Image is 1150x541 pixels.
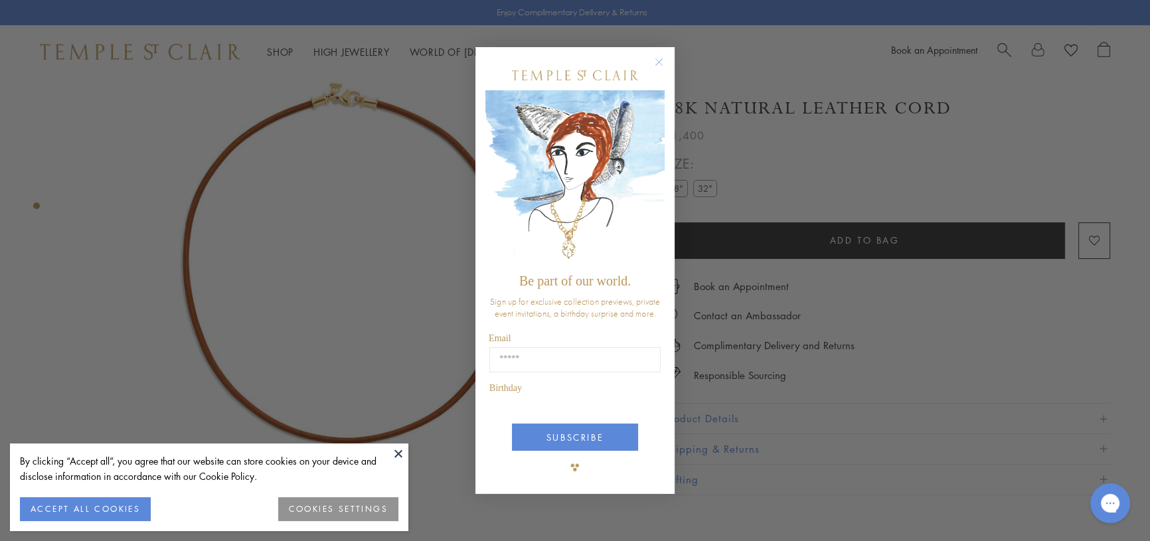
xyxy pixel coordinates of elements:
img: TSC [562,454,588,481]
button: COOKIES SETTINGS [278,497,398,521]
button: ACCEPT ALL COOKIES [20,497,151,521]
img: c4a9eb12-d91a-4d4a-8ee0-386386f4f338.jpeg [485,90,665,268]
div: By clicking “Accept all”, you agree that our website can store cookies on your device and disclos... [20,453,398,484]
span: Be part of our world. [519,273,631,288]
span: Birthday [489,383,522,393]
span: Sign up for exclusive collection previews, private event invitations, a birthday surprise and more. [490,295,660,319]
iframe: Gorgias live chat messenger [1084,479,1137,528]
span: Email [489,333,511,343]
button: SUBSCRIBE [512,424,638,451]
input: Email [489,347,661,372]
button: Close dialog [657,60,674,77]
img: Temple St. Clair [512,70,638,80]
